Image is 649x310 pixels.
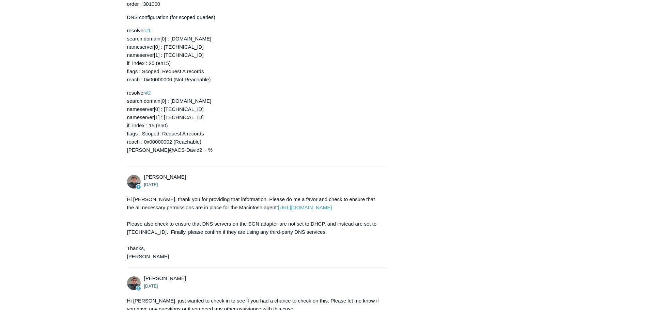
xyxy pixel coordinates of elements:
time: 09/03/2025, 10:19 [144,182,158,187]
time: 09/05/2025, 08:11 [144,283,158,289]
a: [URL][DOMAIN_NAME] [278,205,332,210]
span: Matt Robinson [144,174,186,180]
div: Hi [PERSON_NAME], thank you for providing that information. Please do me a favor and check to ens... [127,195,381,261]
span: Matt Robinson [144,275,186,281]
p: resolver search domain[0] : [DOMAIN_NAME] nameserver[0] : [TECHNICAL_ID] nameserver[1] : [TECHNIC... [127,89,381,154]
p: resolver search domain[0] : [DOMAIN_NAME] nameserver[0] : [TECHNICAL_ID] nameserver[1] : [TECHNIC... [127,27,381,84]
a: #1 [145,28,151,33]
a: #2 [145,90,151,96]
p: DNS configuration (for scoped queries) [127,13,381,21]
